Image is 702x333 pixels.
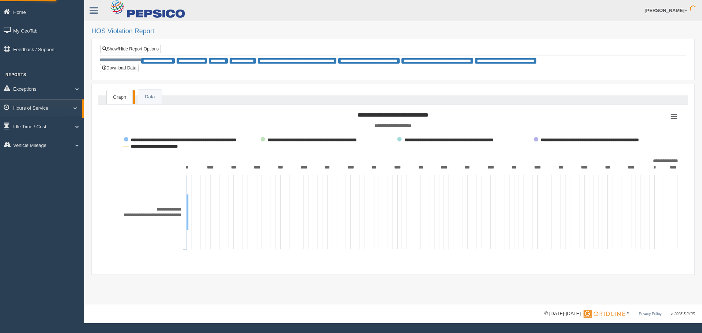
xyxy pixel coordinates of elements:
[639,312,661,316] a: Privacy Policy
[106,90,133,105] a: Graph
[100,45,161,53] a: Show/Hide Report Options
[138,90,161,105] a: Data
[91,28,695,35] h2: HOS Violation Report
[100,64,139,72] button: Download Data
[671,312,695,316] span: v. 2025.5.2403
[544,310,695,318] div: © [DATE]-[DATE] - ™
[584,310,625,318] img: Gridline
